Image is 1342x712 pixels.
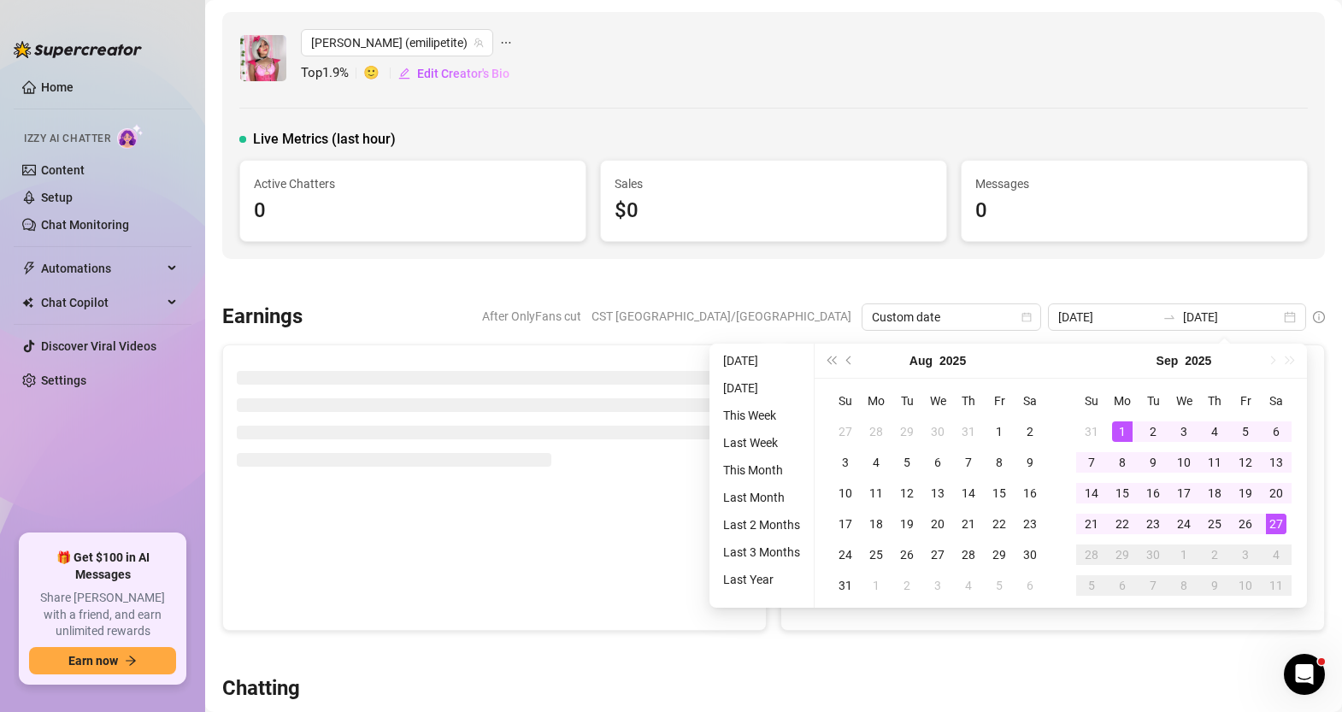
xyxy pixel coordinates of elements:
[222,675,300,703] h3: Chatting
[29,550,176,583] span: 🎁 Get $100 in AI Messages
[254,195,572,227] div: 0
[41,339,156,353] a: Discover Viral Videos
[482,303,581,329] span: After OnlyFans cut
[29,590,176,640] span: Share [PERSON_NAME] with a friend, and earn unlimited rewards
[222,303,303,331] h3: Earnings
[41,374,86,387] a: Settings
[1313,311,1325,323] span: info-circle
[311,30,483,56] span: Emili (emilipetite)
[41,80,74,94] a: Home
[24,131,110,147] span: Izzy AI Chatter
[1183,308,1280,327] input: End date
[22,297,33,309] img: Chat Copilot
[41,218,129,232] a: Chat Monitoring
[1162,310,1176,324] span: swap-right
[1162,310,1176,324] span: to
[68,654,118,668] span: Earn now
[125,655,137,667] span: arrow-right
[975,174,1293,193] span: Messages
[41,163,85,177] a: Content
[615,195,933,227] div: $0
[29,647,176,674] button: Earn nowarrow-right
[1058,308,1156,327] input: Start date
[398,68,410,79] span: edit
[254,174,572,193] span: Active Chatters
[500,29,512,56] span: ellipsis
[1284,654,1325,695] iframe: Intercom live chat
[14,41,142,58] img: logo-BBDzfeDw.svg
[397,60,510,87] button: Edit Creator's Bio
[975,195,1293,227] div: 0
[41,289,162,316] span: Chat Copilot
[615,174,933,193] span: Sales
[872,304,1031,330] span: Custom date
[1021,312,1032,322] span: calendar
[253,129,396,150] span: Live Metrics (last hour)
[22,262,36,275] span: thunderbolt
[117,124,144,149] img: AI Chatter
[240,35,286,81] img: Emili
[41,255,162,282] span: Automations
[592,303,851,329] span: CST [GEOGRAPHIC_DATA]/[GEOGRAPHIC_DATA]
[301,63,363,84] span: Top 1.9 %
[41,191,73,204] a: Setup
[363,63,397,84] span: 🙂
[474,38,484,48] span: team
[417,67,509,80] span: Edit Creator's Bio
